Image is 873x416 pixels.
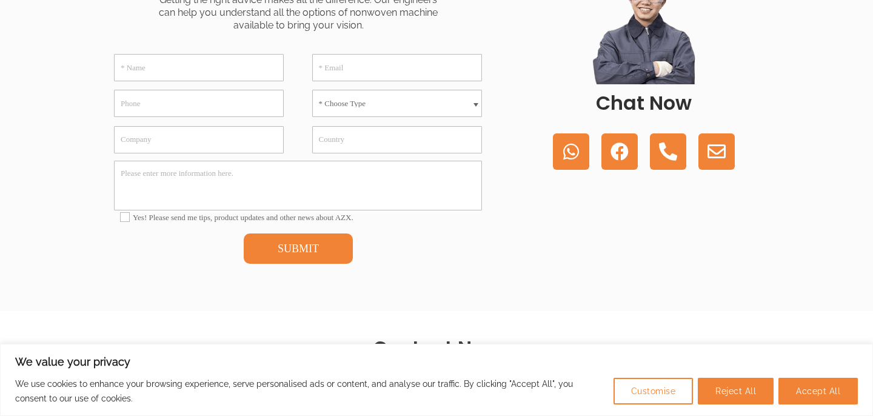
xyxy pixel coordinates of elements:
h2: Chat Now [512,90,776,116]
textarea: Please enter more information here. [114,161,482,210]
select: * Choose Type [312,90,482,117]
button: Reject All [698,378,774,404]
button: Customise [614,378,694,404]
p: We use cookies to enhance your browsing experience, serve personalised ads or content, and analys... [15,377,604,406]
h2: Contact Now [97,335,776,361]
input: Yes! Please send me tips, product updates and other news about AZX. [120,212,130,222]
input: Company [114,126,284,153]
input: * Name [114,54,284,81]
input: * Email [312,54,482,81]
p: We value your privacy [15,355,858,369]
input: Country [312,126,482,153]
label: Yes! Please send me tips, product updates and other news about AZX. [120,213,477,223]
button: Accept All [778,378,858,404]
input: Phone [114,90,284,117]
button: SUBMIT [244,233,353,264]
